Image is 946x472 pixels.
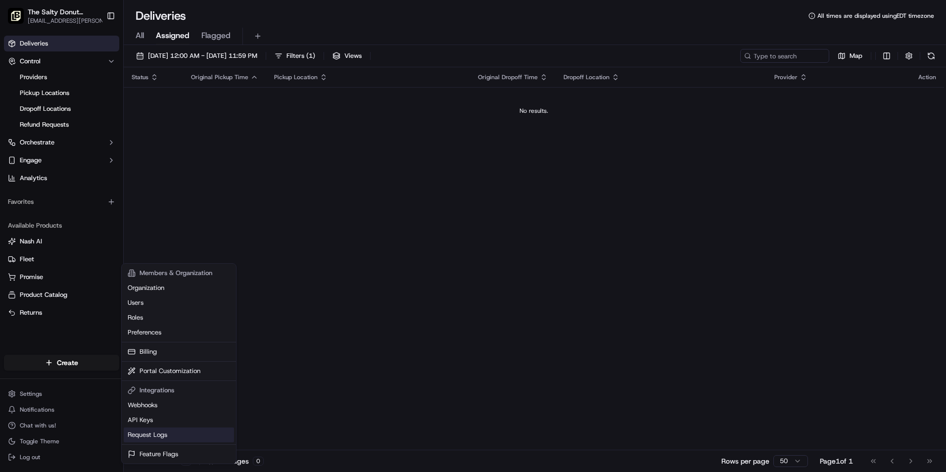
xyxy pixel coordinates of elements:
[10,144,18,152] div: 📗
[80,140,163,157] a: 💻API Documentation
[124,447,234,462] a: Feature Flags
[26,64,178,74] input: Got a question? Start typing here...
[34,94,162,104] div: Start new chat
[124,310,234,325] a: Roles
[98,168,120,175] span: Pylon
[124,383,234,398] div: Integrations
[124,344,234,359] a: Billing
[124,281,234,295] a: Organization
[20,143,76,153] span: Knowledge Base
[124,364,234,378] a: Portal Customization
[10,10,30,30] img: Nash
[34,104,125,112] div: We're available if you need us!
[94,143,159,153] span: API Documentation
[124,325,234,340] a: Preferences
[10,40,180,55] p: Welcome 👋
[124,413,234,427] a: API Keys
[124,266,234,281] div: Members & Organization
[124,427,234,442] a: Request Logs
[84,144,92,152] div: 💻
[124,398,234,413] a: Webhooks
[168,97,180,109] button: Start new chat
[70,167,120,175] a: Powered byPylon
[124,295,234,310] a: Users
[10,94,28,112] img: 1736555255976-a54dd68f-1ca7-489b-9aae-adbdc363a1c4
[6,140,80,157] a: 📗Knowledge Base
